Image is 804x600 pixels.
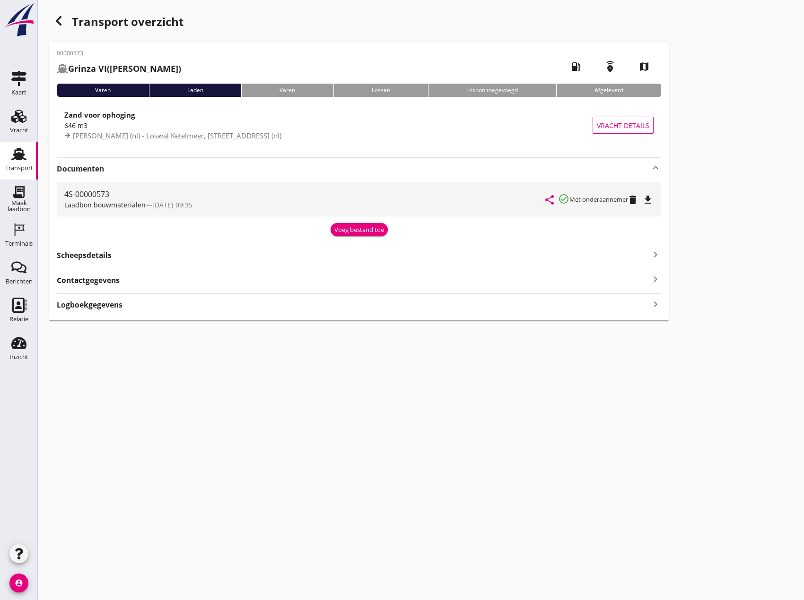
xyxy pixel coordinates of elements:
[544,194,555,206] i: share
[5,240,33,247] div: Terminals
[334,225,384,235] div: Voeg bestand toe
[569,195,628,204] small: Met onderaannemer
[57,250,112,261] strong: Scheepsdetails
[428,84,556,97] div: Losbon toegevoegd
[650,298,661,310] i: keyboard_arrow_right
[241,84,333,97] div: Varen
[68,63,107,74] strong: Grinza VI
[152,200,192,209] span: [DATE] 09:35
[64,110,135,120] strong: Zand voor ophoging
[6,278,33,284] div: Berichten
[650,273,661,286] i: keyboard_arrow_right
[9,316,28,322] div: Relatie
[9,354,28,360] div: Inzicht
[631,53,657,80] i: map
[597,53,623,80] i: emergency_share
[597,120,649,130] span: Vracht details
[9,574,28,592] i: account_circle
[57,62,181,75] h2: ([PERSON_NAME])
[333,84,428,97] div: Lossen
[650,248,661,261] i: keyboard_arrow_right
[57,104,661,146] a: Zand voor ophoging646 m3[PERSON_NAME] (nl) - Loswal Ketelmeer, [STREET_ADDRESS] (nl)Vracht details
[11,89,26,95] div: Kaart
[64,189,546,200] div: 4S-00000573
[57,49,181,58] p: 00000573
[642,194,654,206] i: file_download
[73,131,281,140] span: [PERSON_NAME] (nl) - Loswal Ketelmeer, [STREET_ADDRESS] (nl)
[556,84,662,97] div: Afgeleverd
[2,2,36,37] img: logo-small.a267ee39.svg
[64,200,546,210] div: —
[627,194,638,206] i: delete
[49,11,669,34] div: Transport overzicht
[57,275,120,286] strong: Contactgegevens
[57,163,650,174] strong: Documenten
[10,127,28,133] div: Vracht
[57,300,122,310] strong: Logboekgegevens
[149,84,242,97] div: Laden
[331,223,388,236] button: Voeg bestand toe
[64,120,593,130] div: 646 m3
[563,53,589,80] i: local_gas_station
[57,84,149,97] div: Varen
[593,117,654,134] button: Vracht details
[5,165,33,171] div: Transport
[558,193,569,205] i: check_circle_outline
[650,162,661,173] i: keyboard_arrow_up
[64,200,146,209] span: Laadbon bouwmaterialen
